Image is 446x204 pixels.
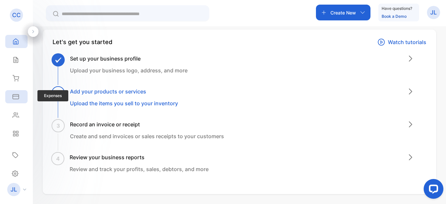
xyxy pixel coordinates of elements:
h3: Add your products or services [70,88,178,95]
p: JL [11,185,17,194]
p: Review and track your profits, sales, debtors, and more [70,165,209,173]
span: 2 [56,89,60,97]
span: 4 [56,155,60,163]
iframe: LiveChat chat widget [418,176,446,204]
h3: Review your business reports [70,153,209,161]
p: Create New [330,9,356,16]
p: CC [12,11,21,19]
button: JL [427,5,440,20]
h3: Set up your business profile [70,55,188,63]
button: Create New [316,5,370,20]
div: Let's get you started [53,38,112,47]
span: Expenses [37,90,68,101]
span: 3 [56,122,60,130]
p: Create and send invoices or sales receipts to your customers [70,132,224,140]
h3: Record an invoice or receipt [70,120,224,128]
a: Book a Demo [382,14,407,19]
p: Upload your business logo, address, and more [70,66,188,74]
p: Upload the items you sell to your inventory [70,99,178,107]
p: JL [430,8,437,17]
a: Watch tutorials [377,38,426,47]
p: Have questions? [382,5,412,12]
p: Watch tutorials [388,38,426,46]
